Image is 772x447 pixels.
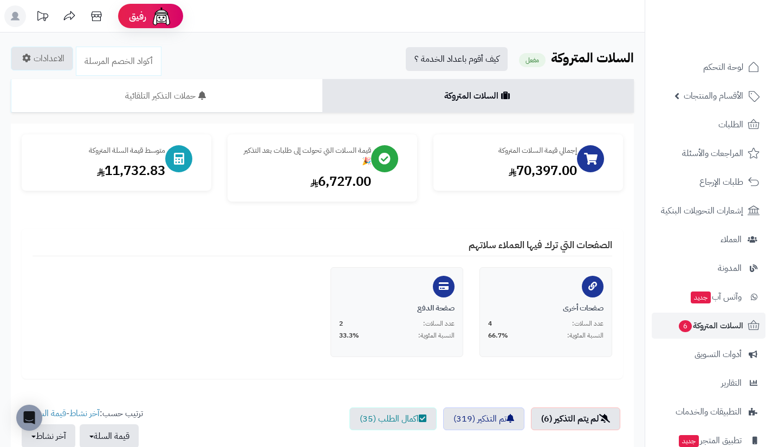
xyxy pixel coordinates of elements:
a: إشعارات التحويلات البنكية [652,198,765,224]
span: عدد السلات: [572,319,604,328]
span: السلات المتروكة [678,318,743,333]
span: وآتس آب [690,289,742,305]
div: إجمالي قيمة السلات المتروكة [444,145,577,156]
a: تم التذكير (319) [443,407,524,430]
a: السلات المتروكة6 [652,313,765,339]
span: لوحة التحكم [703,60,743,75]
a: لم يتم التذكير (6) [531,407,620,430]
img: ai-face.png [151,5,172,27]
a: كيف أقوم باعداد الخدمة ؟ [406,47,508,71]
b: السلات المتروكة [551,48,634,68]
a: طلبات الإرجاع [652,169,765,195]
span: الطلبات [718,117,743,132]
a: الاعدادات [11,47,73,70]
div: متوسط قيمة السلة المتروكة [33,145,165,156]
span: جديد [691,291,711,303]
span: أدوات التسويق [695,347,742,362]
a: المدونة [652,255,765,281]
a: اكمال الطلب (35) [349,407,437,430]
small: مفعل [519,53,546,67]
a: التقارير [652,370,765,396]
span: إشعارات التحويلات البنكية [661,203,743,218]
a: الطلبات [652,112,765,138]
span: 66.7% [488,331,508,340]
div: 6,727.00 [238,172,371,191]
a: لوحة التحكم [652,54,765,80]
h4: الصفحات التي ترك فيها العملاء سلاتهم [33,239,612,256]
span: رفيق [129,10,146,23]
div: Open Intercom Messenger [16,405,42,431]
a: قيمة السلة [30,407,66,420]
span: المدونة [718,261,742,276]
span: 33.3% [339,331,359,340]
a: آخر نشاط [69,407,100,420]
img: logo-2.png [698,27,762,50]
div: 11,732.83 [33,161,165,180]
a: تحديثات المنصة [29,5,56,30]
span: العملاء [721,232,742,247]
span: جديد [679,435,699,447]
a: السلات المتروكة [322,79,634,113]
a: التطبيقات والخدمات [652,399,765,425]
div: 70,397.00 [444,161,577,180]
a: العملاء [652,226,765,252]
span: النسبة المئوية: [567,331,604,340]
a: حملات التذكير التلقائية [11,79,322,113]
div: صفحة الدفع [339,303,455,314]
a: وآتس آبجديد [652,284,765,310]
a: أكواد الخصم المرسلة [76,47,161,76]
span: 2 [339,319,343,328]
div: قيمة السلات التي تحولت إلى طلبات بعد التذكير 🎉 [238,145,371,167]
span: النسبة المئوية: [418,331,455,340]
span: التطبيقات والخدمات [676,404,742,419]
span: طلبات الإرجاع [699,174,743,190]
span: التقارير [721,375,742,391]
span: 6 [679,320,692,332]
a: أدوات التسويق [652,341,765,367]
div: صفحات أخرى [488,303,604,314]
a: المراجعات والأسئلة [652,140,765,166]
span: عدد السلات: [423,319,455,328]
span: الأقسام والمنتجات [684,88,743,103]
span: 4 [488,319,492,328]
span: المراجعات والأسئلة [682,146,743,161]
